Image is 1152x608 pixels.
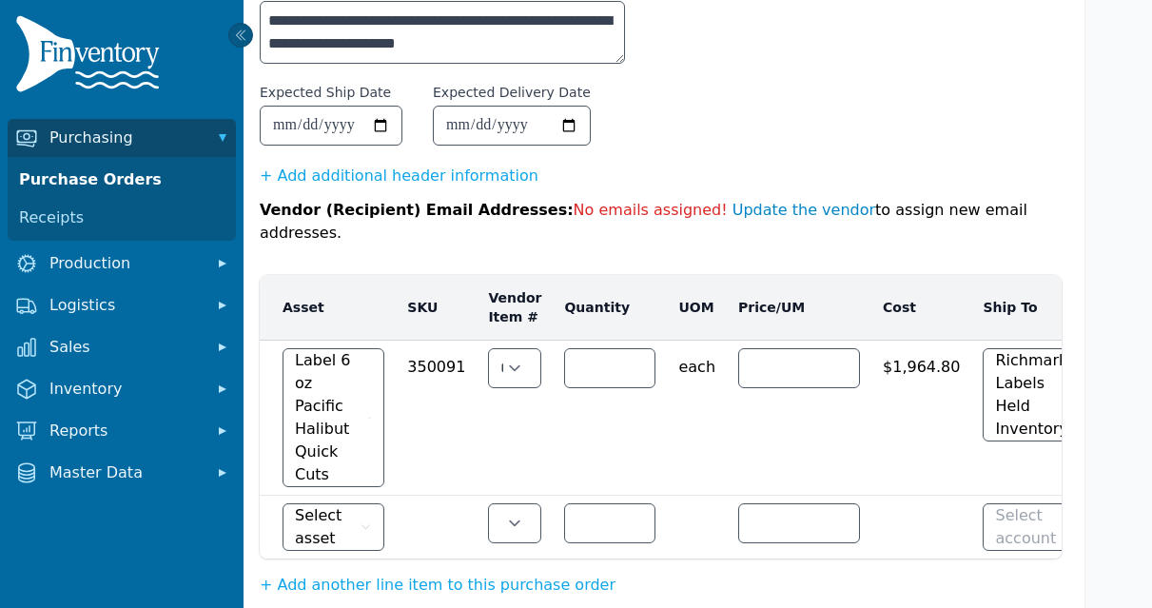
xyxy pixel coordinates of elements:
[283,503,384,551] button: Select asset
[11,161,232,199] a: Purchase Orders
[396,275,477,341] th: SKU
[49,294,202,317] span: Logistics
[15,15,167,100] img: Finventory
[995,504,1073,550] span: Select account
[260,275,396,341] th: Asset
[11,199,232,237] a: Receipts
[295,349,363,486] span: Label 6 oz Pacific Halibut Quick Cuts
[260,165,538,187] button: + Add additional header information
[477,275,553,341] th: Vendor Item #
[260,201,1027,242] span: to assign new email addresses.
[49,461,202,484] span: Master Data
[260,83,391,102] label: Expected Ship Date
[49,420,202,442] span: Reports
[983,348,1103,441] button: Richmark Labels Held Inventory
[49,252,202,275] span: Production
[678,348,715,379] span: each
[283,348,384,487] button: Label 6 oz Pacific Halibut Quick Cuts
[553,275,667,341] th: Quantity
[727,275,871,341] th: Price/UM
[8,454,236,492] button: Master Data
[8,412,236,450] button: Reports
[883,348,960,379] span: $1,964.80
[995,349,1080,441] span: Richmark Labels Held Inventory
[732,201,875,219] a: Update the vendor
[983,503,1103,551] button: Select account
[49,336,202,359] span: Sales
[260,574,615,597] button: + Add another line item to this purchase order
[260,201,574,219] span: Vendor (Recipient) Email Addresses:
[667,275,727,341] th: UOM
[433,83,591,102] label: Expected Delivery Date
[49,127,202,149] span: Purchasing
[295,504,356,550] span: Select asset
[49,378,202,401] span: Inventory
[8,286,236,324] button: Logistics
[971,275,1114,341] th: Ship To
[8,245,236,283] button: Production
[8,370,236,408] button: Inventory
[574,201,728,219] span: No emails assigned!
[8,328,236,366] button: Sales
[8,119,236,157] button: Purchasing
[871,275,971,341] th: Cost
[396,341,477,496] td: 350091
